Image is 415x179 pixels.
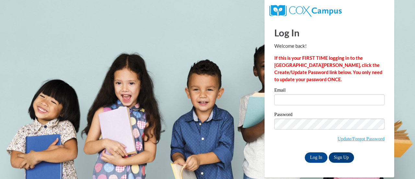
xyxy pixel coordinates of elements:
a: Update/Forgot Password [338,136,385,141]
label: Email [274,88,385,94]
a: Sign Up [329,152,354,163]
label: Password [274,112,385,119]
a: COX Campus [269,7,342,13]
p: Welcome back! [274,43,385,50]
h1: Log In [274,26,385,39]
img: COX Campus [269,5,342,17]
input: Log In [305,152,327,163]
strong: If this is your FIRST TIME logging in to the [GEOGRAPHIC_DATA][PERSON_NAME], click the Create/Upd... [274,55,382,82]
